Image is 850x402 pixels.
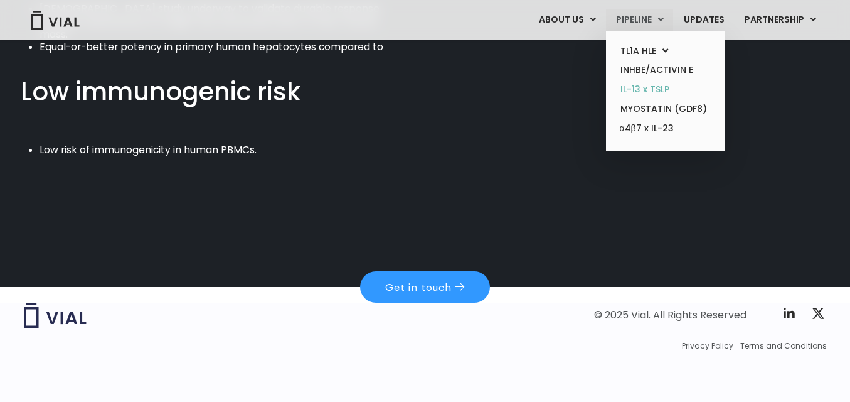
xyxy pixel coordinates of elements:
div: © 2025 Vial. All Rights Reserved [594,308,746,322]
img: Vial Logo [30,11,80,30]
a: INHBE/ACTIVIN E [610,60,720,80]
a: PARTNERSHIPMenu Toggle [735,9,826,31]
a: Terms and Conditions [740,340,827,352]
a: Get in touch [360,271,490,303]
span: Get in touch [385,282,452,292]
a: UPDATES [674,9,734,31]
a: Privacy Policy [682,340,733,352]
a: PIPELINEMenu Toggle [606,9,673,31]
img: Vial logo wih "Vial" spelled out [24,303,87,328]
div: Low immunogenic risk [21,74,830,110]
a: IL-13 x TSLP [610,80,720,99]
a: TL1A HLEMenu Toggle [610,41,720,61]
a: ABOUT USMenu Toggle [529,9,605,31]
a: MYOSTATIN (GDF8) [610,99,720,119]
a: α4β7 x IL-23 [610,119,720,139]
li: Equal-or-better potency in primary human hepatocytes compared to clinical programs. [40,41,396,67]
li: Low risk of immunogenicity in human PBMCs. [40,144,396,156]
